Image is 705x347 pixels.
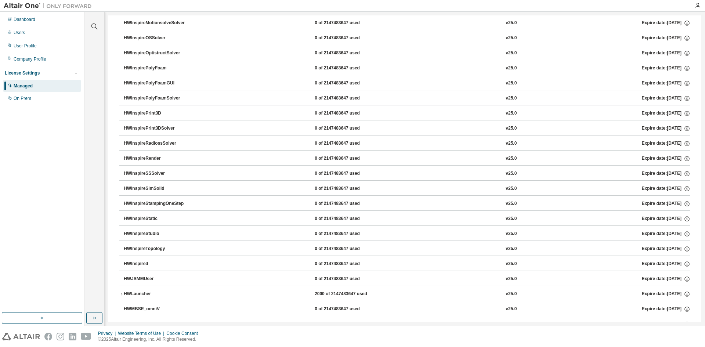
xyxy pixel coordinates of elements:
[124,105,690,122] button: HWInspirePrint3D0 of 2147483647 usedv25.0Expire date:[DATE]
[124,196,690,212] button: HWInspireStampingOneStep0 of 2147483647 usedv25.0Expire date:[DATE]
[642,321,690,328] div: Expire date: [DATE]
[506,291,517,297] div: v25.0
[315,291,381,297] div: 2000 of 2147483647 used
[124,120,690,137] button: HWInspirePrint3DSolver0 of 2147483647 usedv25.0Expire date:[DATE]
[124,90,690,106] button: HWInspirePolyFoamSolver0 of 2147483647 usedv25.0Expire date:[DATE]
[124,321,190,328] div: HWMDICoreDB
[315,306,381,312] div: 0 of 2147483647 used
[124,276,190,282] div: HWJSMMUser
[506,261,517,267] div: v25.0
[642,231,690,237] div: Expire date: [DATE]
[506,125,517,132] div: v25.0
[506,95,517,102] div: v25.0
[315,216,381,222] div: 0 of 2147483647 used
[124,35,190,41] div: HWInspireOSSolver
[44,333,52,340] img: facebook.svg
[124,110,190,117] div: HWInspirePrint3D
[315,125,381,132] div: 0 of 2147483647 used
[506,306,517,312] div: v25.0
[124,140,190,147] div: HWInspireRadiossSolver
[124,125,190,132] div: HWInspirePrint3DSolver
[642,185,690,192] div: Expire date: [DATE]
[506,246,517,252] div: v25.0
[642,170,690,177] div: Expire date: [DATE]
[124,50,190,57] div: HWInspireOptistructSolver
[642,20,690,26] div: Expire date: [DATE]
[124,226,690,242] button: HWInspireStudio0 of 2147483647 usedv25.0Expire date:[DATE]
[315,65,381,72] div: 0 of 2147483647 used
[124,95,190,102] div: HWInspirePolyFoamSolver
[506,276,517,282] div: v25.0
[506,170,517,177] div: v25.0
[506,65,517,72] div: v25.0
[4,2,95,10] img: Altair One
[124,256,690,272] button: HWInspired0 of 2147483647 usedv25.0Expire date:[DATE]
[506,155,517,162] div: v25.0
[14,95,31,101] div: On Prem
[506,185,517,192] div: v25.0
[2,333,40,340] img: altair_logo.svg
[642,216,690,222] div: Expire date: [DATE]
[315,80,381,87] div: 0 of 2147483647 used
[124,301,690,317] button: HWMBSE_omniV0 of 2147483647 usedv25.0Expire date:[DATE]
[124,291,190,297] div: HWLauncher
[315,321,381,328] div: 0 of 2147483647 used
[57,333,64,340] img: instagram.svg
[14,17,35,22] div: Dashboard
[14,43,37,49] div: User Profile
[642,65,690,72] div: Expire date: [DATE]
[315,20,381,26] div: 0 of 2147483647 used
[642,246,690,252] div: Expire date: [DATE]
[642,125,690,132] div: Expire date: [DATE]
[124,271,690,287] button: HWJSMMUser0 of 2147483647 usedv25.0Expire date:[DATE]
[124,135,690,152] button: HWInspireRadiossSolver0 of 2147483647 usedv25.0Expire date:[DATE]
[166,330,202,336] div: Cookie Consent
[506,50,517,57] div: v25.0
[124,216,190,222] div: HWInspireStatic
[124,170,190,177] div: HWInspireSSSolver
[124,155,190,162] div: HWInspireRender
[315,261,381,267] div: 0 of 2147483647 used
[642,200,690,207] div: Expire date: [DATE]
[506,200,517,207] div: v25.0
[98,336,202,343] p: © 2025 Altair Engineering, Inc. All Rights Reserved.
[124,241,690,257] button: HWInspireTopology0 of 2147483647 usedv25.0Expire date:[DATE]
[5,70,40,76] div: License Settings
[124,261,190,267] div: HWInspired
[118,330,166,336] div: Website Terms of Use
[506,231,517,237] div: v25.0
[506,110,517,117] div: v25.0
[69,333,76,340] img: linkedin.svg
[124,316,690,332] button: HWMDICoreDB0 of 2147483647 usedv25.0Expire date:[DATE]
[642,155,690,162] div: Expire date: [DATE]
[642,140,690,147] div: Expire date: [DATE]
[315,140,381,147] div: 0 of 2147483647 used
[642,50,690,57] div: Expire date: [DATE]
[124,306,190,312] div: HWMBSE_omniV
[124,80,190,87] div: HWInspirePolyFoamGUI
[315,231,381,237] div: 0 of 2147483647 used
[124,65,190,72] div: HWInspirePolyFoam
[315,50,381,57] div: 0 of 2147483647 used
[315,276,381,282] div: 0 of 2147483647 used
[124,200,190,207] div: HWInspireStampingOneStep
[14,83,33,89] div: Managed
[124,246,190,252] div: HWInspireTopology
[124,166,690,182] button: HWInspireSSSolver0 of 2147483647 usedv25.0Expire date:[DATE]
[315,246,381,252] div: 0 of 2147483647 used
[315,155,381,162] div: 0 of 2147483647 used
[506,321,517,328] div: v25.0
[506,35,517,41] div: v25.0
[14,56,46,62] div: Company Profile
[506,216,517,222] div: v25.0
[642,110,690,117] div: Expire date: [DATE]
[315,95,381,102] div: 0 of 2147483647 used
[506,20,517,26] div: v25.0
[119,286,690,302] button: HWLauncher2000 of 2147483647 usedv25.0Expire date:[DATE]
[315,170,381,177] div: 0 of 2147483647 used
[642,276,690,282] div: Expire date: [DATE]
[506,140,517,147] div: v25.0
[315,200,381,207] div: 0 of 2147483647 used
[124,15,690,31] button: HWInspireMotionsolveSolver0 of 2147483647 usedv25.0Expire date:[DATE]
[124,75,690,91] button: HWInspirePolyFoamGUI0 of 2147483647 usedv25.0Expire date:[DATE]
